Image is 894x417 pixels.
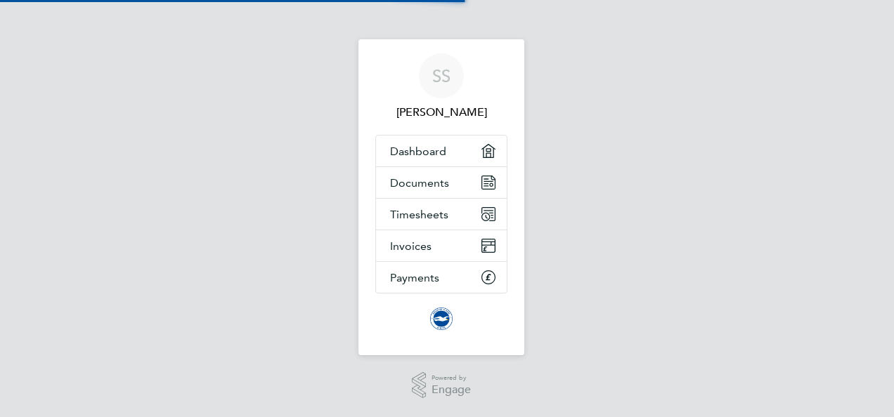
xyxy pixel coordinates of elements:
[390,271,439,284] span: Payments
[376,135,507,166] a: Dashboard
[375,53,507,121] a: SS[PERSON_NAME]
[376,262,507,293] a: Payments
[376,167,507,198] a: Documents
[390,239,432,253] span: Invoices
[390,208,448,221] span: Timesheets
[390,145,446,158] span: Dashboard
[432,372,471,384] span: Powered by
[412,372,472,399] a: Powered byEngage
[432,67,451,85] span: SS
[430,307,453,330] img: brightonandhovealbion-logo-retina.png
[432,384,471,396] span: Engage
[375,104,507,121] span: Sarah Sheridan
[376,199,507,230] a: Timesheets
[375,307,507,330] a: Go to home page
[358,39,524,355] nav: Main navigation
[376,230,507,261] a: Invoices
[390,176,449,190] span: Documents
